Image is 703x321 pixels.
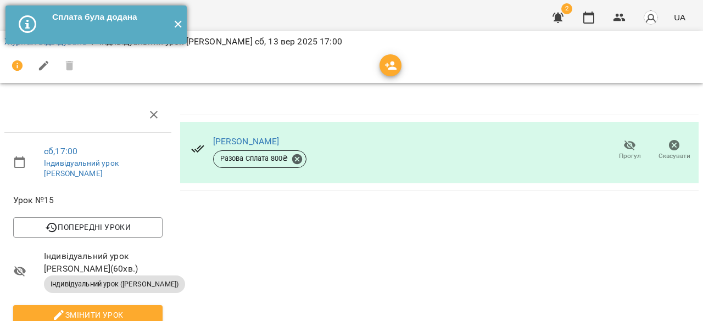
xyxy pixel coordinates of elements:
span: Разова Сплата 800 ₴ [214,154,295,164]
span: Скасувати [659,151,690,161]
a: сб , 17:00 [44,146,77,156]
button: UA [669,7,690,27]
span: Індивідуальний урок ([PERSON_NAME]) [44,279,185,289]
span: 2 [561,3,572,14]
button: Попередні уроки [13,217,163,237]
a: Індивідуальний урок [PERSON_NAME] [44,159,119,178]
span: Урок №15 [13,194,163,207]
span: Попередні уроки [22,221,154,234]
img: avatar_s.png [643,10,659,25]
nav: breadcrumb [4,35,699,48]
span: UA [674,12,685,23]
button: Прогул [607,135,652,166]
a: [PERSON_NAME] [213,136,280,147]
div: Разова Сплата 800₴ [213,150,307,168]
div: Сплата була додана [52,11,165,23]
p: Індивідуальний урок [PERSON_NAME] сб, 13 вер 2025 17:00 [99,35,342,48]
button: Скасувати [652,135,696,166]
span: Індивідуальний урок [PERSON_NAME] ( 60 хв. ) [44,250,163,275]
span: Прогул [619,151,641,161]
